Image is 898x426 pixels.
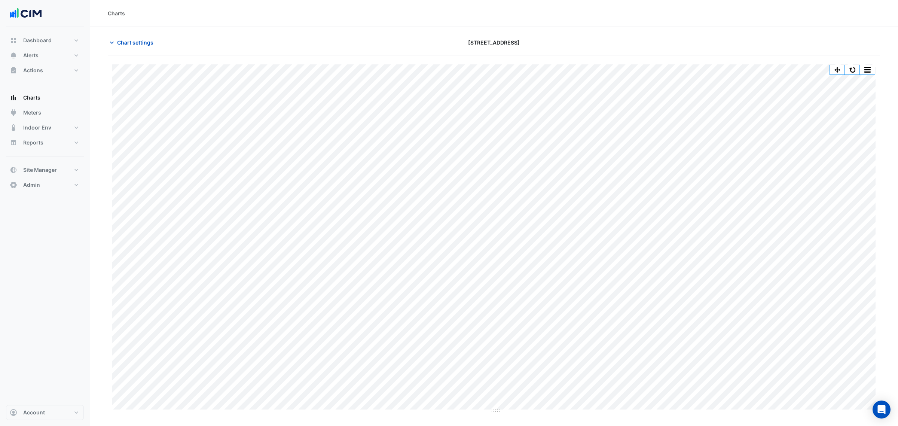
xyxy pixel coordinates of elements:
[860,65,875,74] button: More Options
[108,9,125,17] div: Charts
[10,94,17,101] app-icon: Charts
[6,162,84,177] button: Site Manager
[10,67,17,74] app-icon: Actions
[23,409,45,416] span: Account
[10,109,17,116] app-icon: Meters
[6,177,84,192] button: Admin
[6,33,84,48] button: Dashboard
[10,37,17,44] app-icon: Dashboard
[6,63,84,78] button: Actions
[10,166,17,174] app-icon: Site Manager
[830,65,845,74] button: Pan
[6,48,84,63] button: Alerts
[9,6,43,21] img: Company Logo
[6,405,84,420] button: Account
[23,109,41,116] span: Meters
[10,124,17,131] app-icon: Indoor Env
[468,39,520,46] span: [STREET_ADDRESS]
[23,181,40,189] span: Admin
[10,52,17,59] app-icon: Alerts
[23,166,57,174] span: Site Manager
[23,94,40,101] span: Charts
[6,120,84,135] button: Indoor Env
[23,139,43,146] span: Reports
[23,124,51,131] span: Indoor Env
[845,65,860,74] button: Reset
[117,39,153,46] span: Chart settings
[23,37,52,44] span: Dashboard
[6,90,84,105] button: Charts
[6,105,84,120] button: Meters
[873,401,891,419] div: Open Intercom Messenger
[23,67,43,74] span: Actions
[23,52,39,59] span: Alerts
[10,139,17,146] app-icon: Reports
[10,181,17,189] app-icon: Admin
[6,135,84,150] button: Reports
[108,36,158,49] button: Chart settings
